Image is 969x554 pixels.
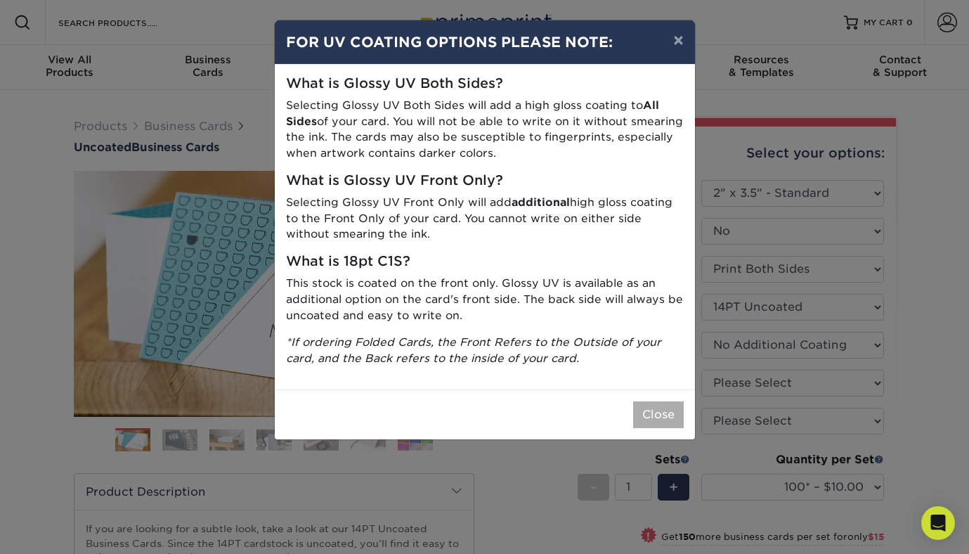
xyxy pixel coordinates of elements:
[286,173,684,189] h5: What is Glossy UV Front Only?
[921,506,955,540] div: Open Intercom Messenger
[662,20,694,60] button: ×
[633,401,684,428] button: Close
[286,76,684,92] h5: What is Glossy UV Both Sides?
[286,276,684,323] p: This stock is coated on the front only. Glossy UV is available as an additional option on the car...
[286,254,684,270] h5: What is 18pt C1S?
[286,98,684,162] p: Selecting Glossy UV Both Sides will add a high gloss coating to of your card. You will not be abl...
[286,335,661,365] i: *If ordering Folded Cards, the Front Refers to the Outside of your card, and the Back refers to t...
[512,195,570,209] strong: additional
[286,98,659,128] strong: All Sides
[286,32,684,53] h4: FOR UV COATING OPTIONS PLEASE NOTE:
[286,195,684,243] p: Selecting Glossy UV Front Only will add high gloss coating to the Front Only of your card. You ca...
